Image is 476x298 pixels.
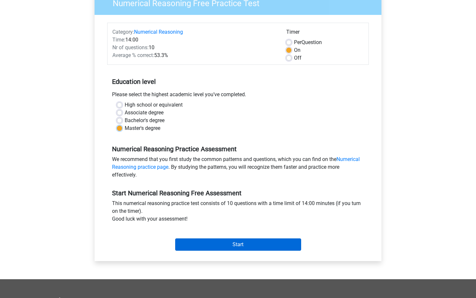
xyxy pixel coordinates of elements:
div: We recommend that you first study the common patterns and questions, which you can find on the . ... [107,155,369,181]
div: Please select the highest academic level you’ve completed. [107,91,369,101]
div: 10 [108,44,281,52]
div: 14:00 [108,36,281,44]
h5: Numerical Reasoning Practice Assessment [112,145,364,153]
h5: Start Numerical Reasoning Free Assessment [112,189,364,197]
a: Numerical Reasoning [134,29,183,35]
label: Bachelor's degree [125,117,164,124]
label: Associate degree [125,109,164,117]
span: Category: [112,29,134,35]
div: 53.3% [108,52,281,59]
label: On [294,46,300,54]
h5: Education level [112,75,364,88]
div: Timer [286,28,364,39]
input: Start [175,238,301,251]
label: Off [294,54,301,62]
label: High school or equivalent [125,101,183,109]
span: Nr of questions: [112,44,149,51]
span: Time: [112,37,125,43]
span: Average % correct: [112,52,154,58]
span: Per [294,39,301,45]
div: This numerical reasoning practice test consists of 10 questions with a time limit of 14:00 minute... [107,200,369,225]
label: Question [294,39,322,46]
label: Master's degree [125,124,160,132]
